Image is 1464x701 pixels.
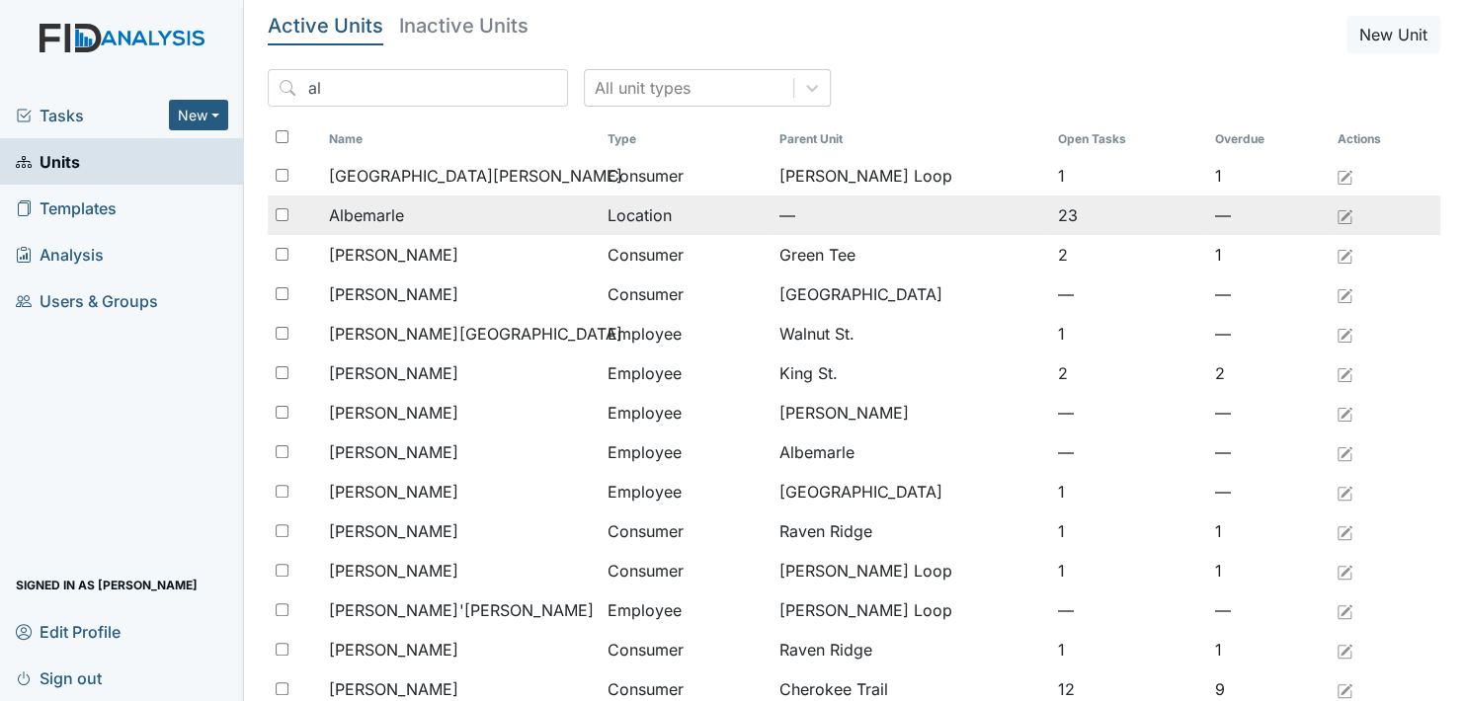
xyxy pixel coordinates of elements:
td: Raven Ridge [772,630,1049,669]
td: — [772,195,1049,235]
a: Edit [1337,440,1352,464]
td: — [1207,314,1330,353]
a: Edit [1337,480,1352,504]
td: — [1049,393,1206,432]
td: [PERSON_NAME] Loop [772,551,1049,590]
span: Sign out [16,662,102,693]
td: — [1207,590,1330,630]
span: Albemarle [329,203,404,227]
th: Toggle SortBy [772,122,1049,156]
td: King St. [772,353,1049,393]
td: Employee [600,472,772,511]
td: Consumer [600,551,772,590]
a: Edit [1337,203,1352,227]
td: Albemarle [772,432,1049,472]
span: Edit Profile [16,616,121,647]
a: Edit [1337,164,1352,188]
td: [GEOGRAPHIC_DATA] [772,472,1049,511]
td: 1 [1049,314,1206,353]
td: — [1049,432,1206,472]
a: Edit [1337,322,1352,346]
a: Edit [1337,677,1352,701]
td: 1 [1049,472,1206,511]
td: — [1049,274,1206,314]
a: Tasks [16,104,169,127]
td: 1 [1207,156,1330,195]
td: Employee [600,314,772,353]
td: 1 [1049,511,1206,551]
a: Edit [1337,282,1352,306]
td: 1 [1207,630,1330,669]
td: [PERSON_NAME] Loop [772,156,1049,195]
td: 23 [1049,195,1206,235]
span: [PERSON_NAME] [329,638,458,662]
td: 2 [1049,235,1206,274]
a: Edit [1337,243,1352,267]
td: — [1207,195,1330,235]
th: Toggle SortBy [321,122,599,156]
td: — [1207,393,1330,432]
span: [GEOGRAPHIC_DATA][PERSON_NAME] [329,164,621,188]
span: [PERSON_NAME] [329,282,458,306]
td: Consumer [600,156,772,195]
a: Edit [1337,519,1352,543]
td: 1 [1049,551,1206,590]
td: Employee [600,432,772,472]
button: New Unit [1346,16,1440,53]
td: 1 [1207,551,1330,590]
th: Toggle SortBy [1207,122,1330,156]
a: Edit [1337,559,1352,583]
span: Users & Groups [16,285,158,316]
td: Green Tee [772,235,1049,274]
td: Walnut St. [772,314,1049,353]
td: 1 [1207,511,1330,551]
span: [PERSON_NAME]'[PERSON_NAME] [329,598,593,622]
span: [PERSON_NAME] [329,677,458,701]
td: Employee [600,353,772,393]
td: Consumer [600,630,772,669]
td: Consumer [600,511,772,551]
a: Edit [1337,401,1352,425]
td: 1 [1049,630,1206,669]
input: Toggle All Rows Selected [276,130,288,143]
span: Templates [16,193,117,223]
td: Raven Ridge [772,511,1049,551]
a: Edit [1337,361,1352,385]
td: Consumer [600,235,772,274]
h5: Inactive Units [399,16,529,36]
span: [PERSON_NAME] [329,480,458,504]
td: [PERSON_NAME] [772,393,1049,432]
h5: Active Units [268,16,383,36]
button: New [169,100,228,130]
span: [PERSON_NAME] [329,243,458,267]
td: — [1049,590,1206,630]
th: Toggle SortBy [600,122,772,156]
span: [PERSON_NAME] [329,440,458,464]
td: 2 [1049,353,1206,393]
td: [GEOGRAPHIC_DATA] [772,274,1049,314]
span: [PERSON_NAME] [329,361,458,385]
td: — [1207,274,1330,314]
span: [PERSON_NAME] [329,519,458,543]
td: 1 [1207,235,1330,274]
span: Signed in as [PERSON_NAME] [16,570,198,600]
span: [PERSON_NAME] [329,559,458,583]
td: 2 [1207,353,1330,393]
span: Analysis [16,239,104,270]
td: Location [600,195,772,235]
th: Toggle SortBy [1049,122,1206,156]
td: Consumer [600,274,772,314]
span: Units [16,146,80,177]
span: [PERSON_NAME][GEOGRAPHIC_DATA] [329,322,621,346]
td: Employee [600,393,772,432]
td: [PERSON_NAME] Loop [772,590,1049,630]
td: 1 [1049,156,1206,195]
div: All unit types [595,76,691,100]
th: Actions [1329,122,1427,156]
a: Edit [1337,638,1352,662]
span: [PERSON_NAME] [329,401,458,425]
input: Search... [268,69,568,107]
td: Employee [600,590,772,630]
a: Edit [1337,598,1352,622]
